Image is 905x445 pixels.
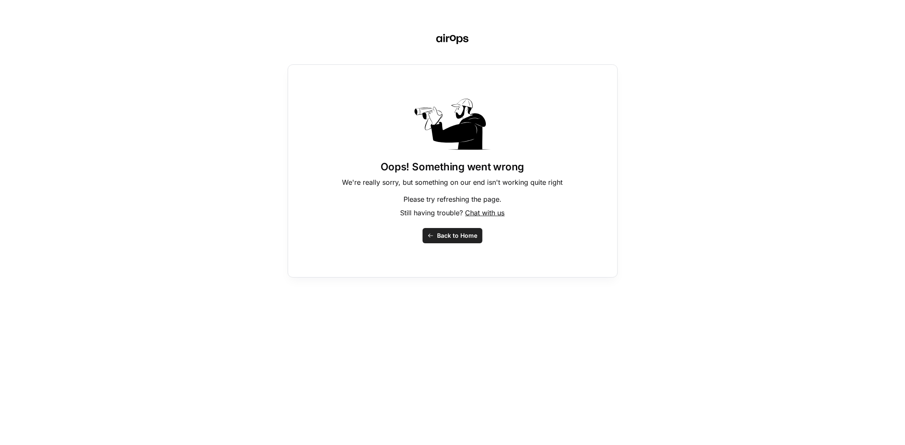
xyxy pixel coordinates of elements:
[403,194,502,204] p: Please try refreshing the page.
[465,209,505,217] span: Chat with us
[401,208,505,218] p: Still having trouble?
[423,228,482,243] button: Back to Home
[342,177,563,187] p: We're really sorry, but something on our end isn't working quite right
[437,231,477,240] span: Back to Home
[381,160,524,174] h1: Oops! Something went wrong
